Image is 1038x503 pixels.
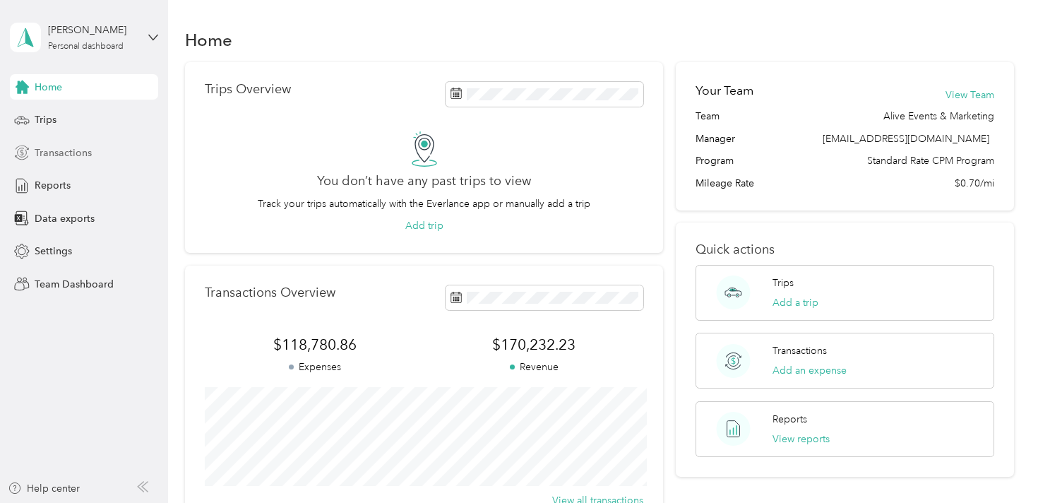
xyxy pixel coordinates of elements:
span: Home [35,80,62,95]
span: Trips [35,112,56,127]
p: Reports [772,412,807,427]
p: Transactions [772,343,827,358]
span: [EMAIL_ADDRESS][DOMAIN_NAME] [823,133,989,145]
span: Program [696,153,734,168]
button: Add a trip [772,295,818,310]
p: Expenses [205,360,424,374]
h2: You don’t have any past trips to view [317,174,531,189]
button: Add trip [405,218,443,233]
span: Settings [35,244,72,259]
span: Manager [696,131,735,146]
button: View reports [772,432,830,446]
span: Team [696,109,720,124]
p: Transactions Overview [205,285,335,300]
h1: Home [185,32,232,47]
span: $170,232.23 [424,335,644,355]
p: Trips [772,276,794,290]
div: Personal dashboard [48,42,124,51]
span: Reports [35,178,71,193]
span: Transactions [35,146,92,160]
span: Team Dashboard [35,277,114,292]
p: Revenue [424,360,644,374]
span: $118,780.86 [205,335,424,355]
button: Add an expense [772,363,847,378]
span: Data exports [35,211,95,226]
iframe: Everlance-gr Chat Button Frame [959,424,1038,503]
button: Help center [8,481,80,496]
p: Track your trips automatically with the Everlance app or manually add a trip [258,196,590,211]
span: Alive Events & Marketing [883,109,994,124]
h2: Your Team [696,82,753,100]
p: Trips Overview [205,82,291,97]
p: Quick actions [696,242,994,257]
span: Standard Rate CPM Program [867,153,994,168]
button: View Team [945,88,994,102]
span: $0.70/mi [955,176,994,191]
div: [PERSON_NAME] [48,23,136,37]
span: Mileage Rate [696,176,754,191]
